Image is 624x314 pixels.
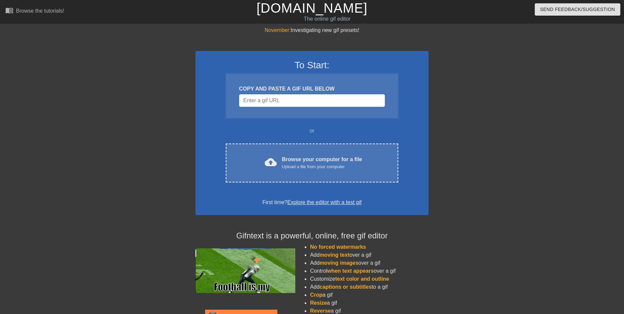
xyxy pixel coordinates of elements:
[265,27,291,33] span: November:
[265,156,277,168] span: cloud_upload
[310,308,331,314] span: Reverse
[282,156,362,170] div: Browse your computer for a file
[310,259,429,267] li: Add over a gif
[211,15,443,23] div: The online gif editor
[195,26,429,34] div: Investigating new gif presets!
[256,1,367,15] a: [DOMAIN_NAME]
[335,276,389,282] span: text color and outline
[310,283,429,291] li: Add to a gif
[5,6,64,17] a: Browse the tutorials!
[320,284,372,290] span: captions or subtitles
[320,260,358,266] span: moving images
[320,252,350,258] span: moving text
[310,251,429,259] li: Add over a gif
[213,127,411,135] div: or
[282,163,362,170] div: Upload a file from your computer
[195,231,429,241] h4: Gifntext is a powerful, online, free gif editor
[239,94,385,107] input: Username
[540,5,615,14] span: Send Feedback/Suggestion
[310,275,429,283] li: Customize
[310,244,366,250] span: No forced watermarks
[310,299,429,307] li: a gif
[310,292,322,298] span: Crop
[310,267,429,275] li: Control over a gif
[195,248,295,293] img: football_small.gif
[310,291,429,299] li: a gif
[287,199,362,205] a: Explore the editor with a test gif
[204,198,420,206] div: First time?
[5,6,13,14] span: menu_book
[535,3,620,16] button: Send Feedback/Suggestion
[327,268,374,274] span: when text appears
[239,85,385,93] div: COPY AND PASTE A GIF URL BELOW
[16,8,64,14] div: Browse the tutorials!
[204,60,420,71] h3: To Start:
[310,300,327,306] span: Resize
